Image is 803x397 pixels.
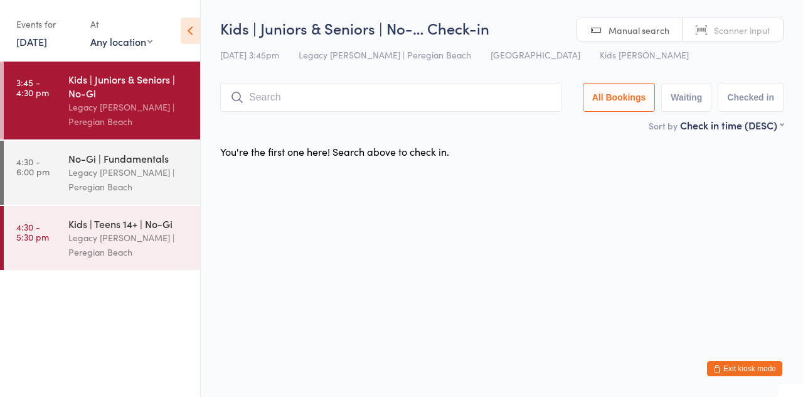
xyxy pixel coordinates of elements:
[220,48,279,61] span: [DATE] 3:45pm
[220,18,784,38] h2: Kids | Juniors & Seniors | No-… Check-in
[90,14,152,35] div: At
[16,35,47,48] a: [DATE]
[90,35,152,48] div: Any location
[680,118,784,132] div: Check in time (DESC)
[4,141,200,205] a: 4:30 -6:00 pmNo-Gi | FundamentalsLegacy [PERSON_NAME] | Peregian Beach
[68,231,189,259] div: Legacy [PERSON_NAME] | Peregian Beach
[600,48,689,61] span: Kids [PERSON_NAME]
[68,100,189,129] div: Legacy [PERSON_NAME] | Peregian Beach
[299,48,471,61] span: Legacy [PERSON_NAME] | Peregian Beach
[16,14,78,35] div: Events for
[718,83,784,112] button: Checked in
[220,144,449,158] div: You're the first one here! Search above to check in.
[16,156,50,177] time: 4:30 - 6:00 pm
[4,62,200,139] a: 3:45 -4:30 pmKids | Juniors & Seniors | No-GiLegacy [PERSON_NAME] | Peregian Beach
[220,83,562,112] input: Search
[583,83,656,112] button: All Bookings
[649,119,678,132] label: Sort by
[609,24,669,36] span: Manual search
[16,222,49,242] time: 4:30 - 5:30 pm
[714,24,770,36] span: Scanner input
[4,206,200,270] a: 4:30 -5:30 pmKids | Teens 14+ | No-GiLegacy [PERSON_NAME] | Peregian Beach
[68,151,189,165] div: No-Gi | Fundamentals
[16,77,49,97] time: 3:45 - 4:30 pm
[491,48,580,61] span: [GEOGRAPHIC_DATA]
[68,72,189,100] div: Kids | Juniors & Seniors | No-Gi
[68,165,189,194] div: Legacy [PERSON_NAME] | Peregian Beach
[661,83,711,112] button: Waiting
[68,217,189,231] div: Kids | Teens 14+ | No-Gi
[707,361,782,376] button: Exit kiosk mode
